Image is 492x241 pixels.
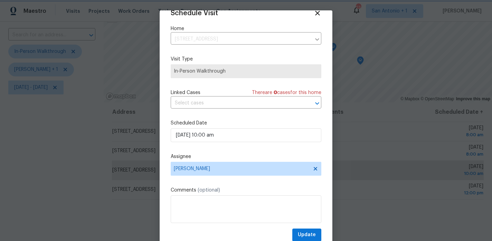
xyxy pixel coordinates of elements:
input: M/D/YYYY [171,128,321,142]
span: In-Person Walkthrough [174,68,318,75]
span: Schedule Visit [171,10,218,17]
input: Select cases [171,98,302,109]
label: Scheduled Date [171,120,321,127]
span: 0 [274,90,277,95]
span: Linked Cases [171,89,200,96]
span: [PERSON_NAME] [174,166,309,172]
label: Comments [171,187,321,194]
label: Assignee [171,153,321,160]
span: There are case s for this home [252,89,321,96]
span: Close [314,9,321,17]
button: Open [312,99,322,108]
input: Enter in an address [171,34,311,45]
span: Update [298,231,316,239]
label: Home [171,25,321,32]
label: Visit Type [171,56,321,63]
span: (optional) [198,188,220,193]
